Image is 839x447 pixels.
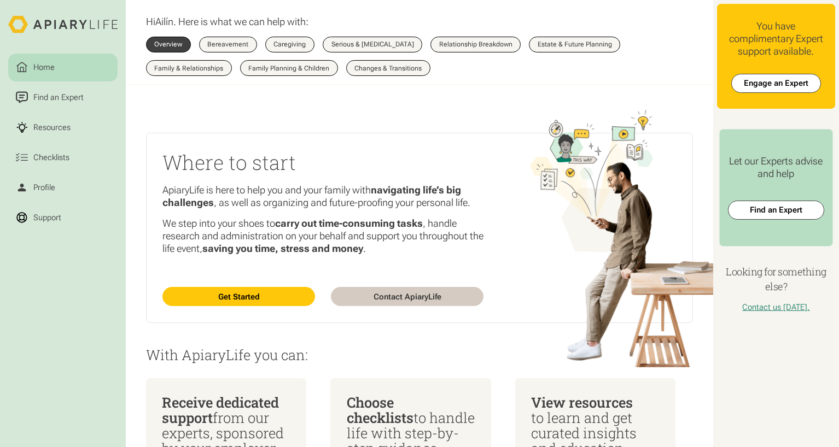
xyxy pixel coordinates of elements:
[146,347,693,362] p: With ApiaryLife you can:
[275,217,423,229] strong: carry out time-consuming tasks
[155,16,173,27] span: Ailín
[717,264,835,295] h4: Looking for something else?
[31,61,56,73] div: Home
[8,114,118,142] a: Resources
[8,144,118,172] a: Checklists
[265,37,314,52] a: Caregiving
[162,217,483,255] p: We step into your shoes to , handle research and administration on your behalf and support you th...
[8,54,118,81] a: Home
[529,37,620,52] a: Estate & Future Planning
[31,91,85,103] div: Find an Expert
[742,302,809,312] a: Contact us [DATE].
[531,393,633,411] span: View resources
[31,211,63,224] div: Support
[31,121,72,133] div: Resources
[162,184,483,209] p: ApiaryLife is here to help you and your family with , as well as organizing and future-proofing y...
[439,41,512,48] div: Relationship Breakdown
[728,155,825,180] div: Let our Experts advise and help
[146,37,191,52] a: Overview
[207,41,248,48] div: Bereavement
[538,41,612,48] div: Estate & Future Planning
[347,393,413,427] span: Choose checklists
[154,65,223,72] div: Family & Relationships
[162,393,279,427] span: Receive dedicated support
[31,181,57,193] div: Profile
[162,184,461,208] strong: navigating life’s big challenges
[8,84,118,111] a: Find an Expert
[8,204,118,232] a: Support
[331,41,414,48] div: Serious & [MEDICAL_DATA]
[146,60,232,76] a: Family & Relationships
[248,65,329,72] div: Family Planning & Children
[725,20,827,58] div: You have complimentary Expert support available.
[31,151,71,163] div: Checklists
[273,41,306,48] div: Caregiving
[202,243,363,254] strong: saving you time, stress and money
[731,74,821,93] a: Engage an Expert
[323,37,422,52] a: Serious & [MEDICAL_DATA]
[199,37,257,52] a: Bereavement
[162,149,483,177] h2: Where to start
[240,60,338,76] a: Family Planning & Children
[146,16,308,28] p: Hi . Here is what we can help with:
[162,287,315,306] a: Get Started
[8,174,118,202] a: Profile
[430,37,521,52] a: Relationship Breakdown
[354,65,422,72] div: Changes & Transitions
[346,60,430,76] a: Changes & Transitions
[331,287,483,306] a: Contact ApiaryLife
[728,201,825,220] a: Find an Expert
